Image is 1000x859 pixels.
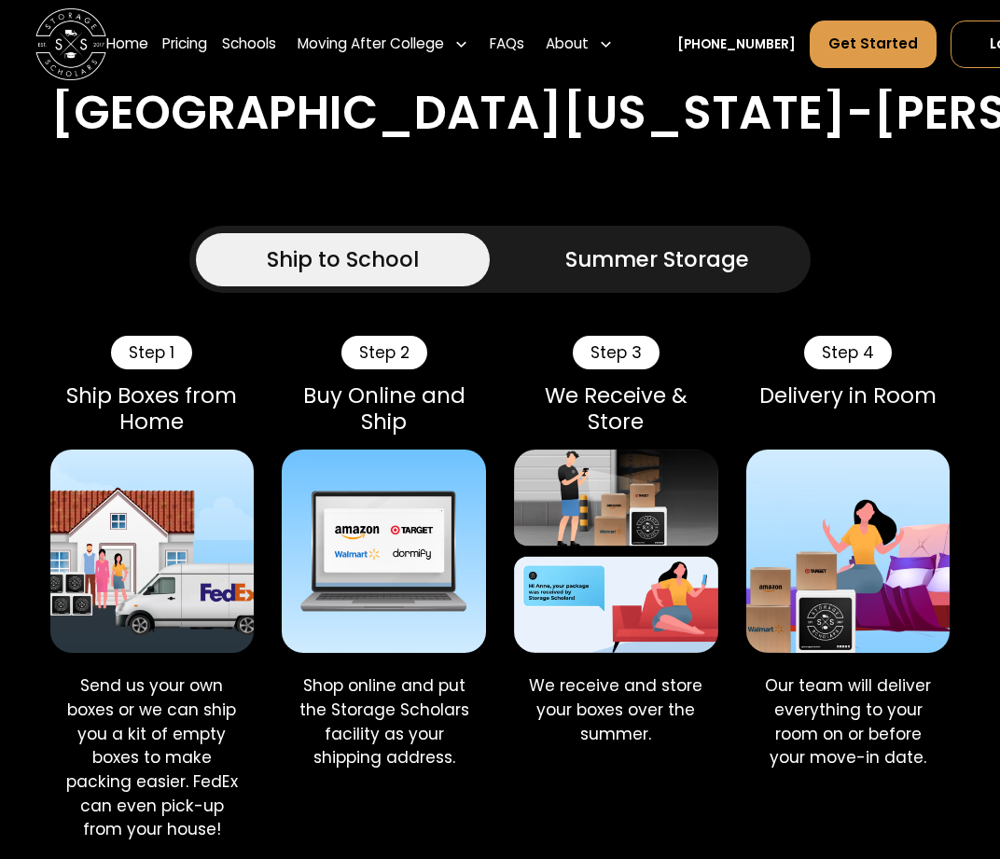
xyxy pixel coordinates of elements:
[298,34,444,55] div: Moving After College
[810,21,937,69] a: Get Started
[64,674,240,842] p: Send us your own boxes or we can ship you a kit of empty boxes to make packing easier. FedEx can ...
[538,20,620,69] div: About
[111,336,192,369] div: Step 1
[297,674,472,770] p: Shop online and put the Storage Scholars facility as your shipping address.
[222,20,276,69] a: Schools
[677,35,796,54] a: [PHONE_NUMBER]
[290,20,476,69] div: Moving After College
[490,20,524,69] a: FAQs
[267,243,419,275] div: Ship to School
[573,336,660,369] div: Step 3
[546,34,589,55] div: About
[106,20,148,69] a: Home
[35,9,106,80] img: Storage Scholars main logo
[746,383,950,409] div: Delivery in Room
[565,243,749,275] div: Summer Storage
[162,20,207,69] a: Pricing
[50,383,254,435] div: Ship Boxes from Home
[514,383,717,435] div: We Receive & Store
[760,674,936,770] p: Our team will deliver everything to your room on or before your move-in date.
[528,674,703,746] p: We receive and store your boxes over the summer.
[341,336,427,369] div: Step 2
[804,336,892,369] div: Step 4
[282,383,485,435] div: Buy Online and Ship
